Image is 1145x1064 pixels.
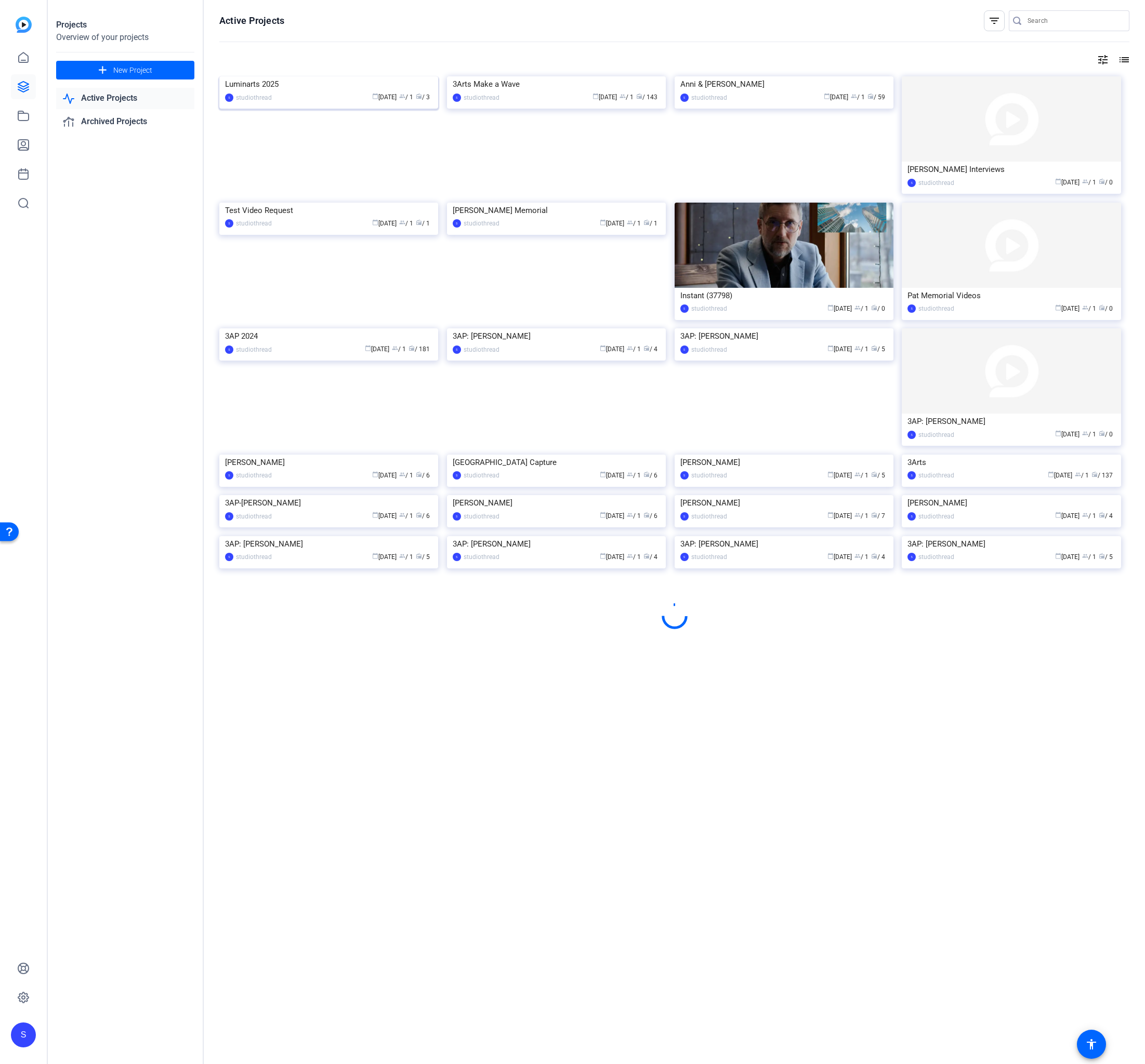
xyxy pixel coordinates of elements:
div: studiothread [918,303,954,314]
span: group [392,345,398,351]
div: studiothread [691,511,727,522]
span: group [1082,553,1088,559]
span: calendar_today [600,345,606,351]
span: radio [409,345,415,351]
div: S [225,219,233,228]
span: / 143 [636,94,657,101]
span: / 1 [627,345,641,353]
div: studiothread [236,344,272,355]
span: calendar_today [372,219,378,225]
span: / 5 [416,553,430,561]
div: Anni & [PERSON_NAME] [680,76,888,92]
span: / 1 [399,512,413,520]
span: calendar_today [1048,471,1054,477]
div: S [453,512,461,521]
span: / 1 [399,472,413,479]
div: studiothread [464,470,499,481]
div: studiothread [691,344,727,355]
div: studiothread [464,218,499,229]
span: group [627,512,633,518]
span: group [627,345,633,351]
span: / 1 [854,305,868,312]
span: radio [871,512,877,518]
span: group [1082,178,1088,184]
div: [PERSON_NAME] Memorial [453,203,660,218]
div: studiothread [918,430,954,440]
span: / 5 [871,345,885,353]
span: / 0 [1099,431,1113,438]
span: / 6 [643,472,657,479]
span: calendar_today [372,553,378,559]
span: radio [1099,553,1105,559]
div: studiothread [918,178,954,188]
span: / 4 [643,345,657,353]
span: radio [416,219,422,225]
div: studiothread [691,470,727,481]
span: / 1 [399,94,413,101]
span: [DATE] [827,345,852,353]
span: / 1 [416,220,430,227]
span: [DATE] [372,512,397,520]
span: calendar_today [1055,178,1061,184]
span: calendar_today [593,93,599,99]
span: calendar_today [365,345,371,351]
span: / 1 [1082,512,1096,520]
div: Projects [56,19,194,31]
span: [DATE] [1055,179,1080,186]
span: / 1 [854,345,868,353]
span: group [1082,304,1088,311]
div: studiothread [691,552,727,562]
span: [DATE] [827,512,852,520]
span: / 137 [1091,472,1113,479]
div: S [907,553,916,561]
span: group [399,553,405,559]
span: group [854,512,861,518]
div: S [225,345,233,354]
div: S [225,512,233,521]
span: / 1 [392,345,406,353]
h1: Active Projects [219,15,284,27]
span: / 181 [409,345,430,353]
span: radio [643,345,650,351]
div: studiothread [691,92,727,103]
span: calendar_today [827,345,834,351]
span: [DATE] [827,305,852,312]
span: group [627,219,633,225]
span: / 1 [1082,179,1096,186]
span: radio [1099,512,1105,518]
span: / 1 [854,553,868,561]
div: S [680,94,689,102]
span: calendar_today [600,471,606,477]
mat-icon: list [1117,54,1129,66]
span: / 6 [643,512,657,520]
span: [DATE] [372,220,397,227]
span: calendar_today [827,512,834,518]
span: group [620,93,626,99]
div: Luminarts 2025 [225,76,432,92]
span: / 0 [1099,305,1113,312]
span: / 1 [854,472,868,479]
button: New Project [56,61,194,79]
div: [PERSON_NAME] [453,495,660,511]
span: [DATE] [827,472,852,479]
div: studiothread [918,552,954,562]
div: [GEOGRAPHIC_DATA] Capture [453,455,660,470]
div: S [453,471,461,480]
span: / 0 [871,305,885,312]
div: S [680,304,689,313]
div: 3AP 2024 [225,328,432,344]
img: blue-gradient.svg [16,17,32,33]
span: calendar_today [827,471,834,477]
span: [DATE] [1048,472,1072,479]
span: / 1 [399,553,413,561]
mat-icon: add [96,64,109,77]
span: [DATE] [824,94,848,101]
span: calendar_today [600,512,606,518]
span: group [854,304,861,311]
span: [DATE] [372,94,397,101]
span: radio [416,93,422,99]
span: group [399,471,405,477]
div: 3AP-[PERSON_NAME] [225,495,432,511]
div: studiothread [464,511,499,522]
span: calendar_today [1055,304,1061,311]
